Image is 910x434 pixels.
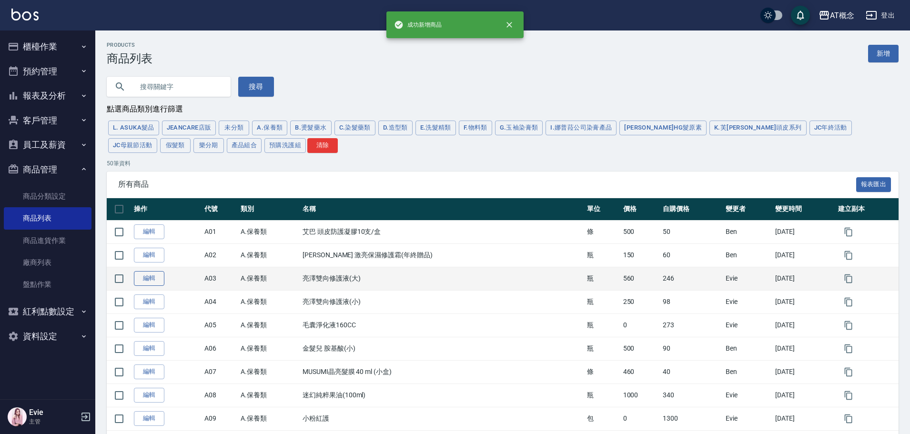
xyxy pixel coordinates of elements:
td: 0 [621,313,661,337]
button: 未分類 [219,121,249,135]
a: 盤點作業 [4,273,91,295]
td: [DATE] [773,360,836,384]
img: Logo [11,9,39,20]
button: 產品組合 [227,138,262,153]
td: Evie [723,290,773,313]
div: 點選商品類別進行篩選 [107,104,899,114]
button: JC母親節活動 [108,138,157,153]
th: 變更者 [723,198,773,221]
td: [DATE] [773,337,836,360]
button: 報表及分析 [4,83,91,108]
button: G.玉袖染膏類 [495,121,543,135]
td: 條 [585,360,621,384]
button: AT概念 [815,6,858,25]
th: 自購價格 [660,198,723,221]
td: A.保養類 [238,290,300,313]
td: 500 [621,220,661,243]
button: 樂分期 [193,138,224,153]
a: 編輯 [134,388,164,403]
td: 瓶 [585,267,621,290]
button: 清除 [307,138,338,153]
button: 假髮類 [160,138,191,153]
a: 編輯 [134,224,164,239]
td: 273 [660,313,723,337]
span: 所有商品 [118,180,856,189]
td: 60 [660,243,723,267]
button: C.染髮藥類 [334,121,375,135]
button: 預約管理 [4,59,91,84]
button: A.保養類 [252,121,287,135]
th: 代號 [202,198,238,221]
button: JeanCare店販 [162,121,216,135]
button: 櫃檯作業 [4,34,91,59]
td: Ben [723,243,773,267]
td: [DATE] [773,220,836,243]
button: 預購洗護組 [264,138,306,153]
button: 員工及薪資 [4,132,91,157]
td: 50 [660,220,723,243]
td: 迷幻純粹果油(100ml) [300,384,585,407]
button: K.芙[PERSON_NAME]頭皮系列 [709,121,806,135]
td: 條 [585,220,621,243]
th: 建立副本 [836,198,899,221]
th: 變更時間 [773,198,836,221]
td: A09 [202,407,238,430]
button: 紅利點數設定 [4,299,91,324]
a: 商品分類設定 [4,185,91,207]
td: A.保養類 [238,360,300,384]
td: A.保養類 [238,220,300,243]
button: 報表匯出 [856,177,891,192]
td: [DATE] [773,267,836,290]
td: A.保養類 [238,337,300,360]
p: 50 筆資料 [107,159,899,168]
td: 金髮兒 胺基酸(小) [300,337,585,360]
td: 40 [660,360,723,384]
td: A08 [202,384,238,407]
td: A06 [202,337,238,360]
th: 單位 [585,198,621,221]
td: 98 [660,290,723,313]
td: A05 [202,313,238,337]
a: 編輯 [134,318,164,333]
button: close [499,14,520,35]
td: [DATE] [773,313,836,337]
p: 主管 [29,417,78,426]
span: 成功新增商品 [394,20,442,30]
td: 艾巴 頭皮防護凝膠10支/盒 [300,220,585,243]
a: 編輯 [134,271,164,286]
td: 毛囊淨化液160CC [300,313,585,337]
h3: 商品列表 [107,52,152,65]
th: 名稱 [300,198,585,221]
td: A07 [202,360,238,384]
a: 商品進貨作業 [4,230,91,252]
input: 搜尋關鍵字 [133,74,223,100]
button: 客戶管理 [4,108,91,133]
a: 編輯 [134,411,164,426]
td: 瓶 [585,384,621,407]
button: 登出 [862,7,899,24]
td: [DATE] [773,407,836,430]
td: 小粉紅護 [300,407,585,430]
h2: Products [107,42,152,48]
td: 1300 [660,407,723,430]
td: A02 [202,243,238,267]
td: 0 [621,407,661,430]
button: E.洗髮精類 [415,121,456,135]
td: A.保養類 [238,384,300,407]
td: 460 [621,360,661,384]
a: 編輯 [134,294,164,309]
td: 560 [621,267,661,290]
button: B.燙髮藥水 [290,121,331,135]
button: D.造型類 [378,121,413,135]
td: 500 [621,337,661,360]
td: A.保養類 [238,243,300,267]
td: A.保養類 [238,267,300,290]
a: 商品列表 [4,207,91,229]
th: 類別 [238,198,300,221]
td: 90 [660,337,723,360]
td: 250 [621,290,661,313]
h5: Evie [29,408,78,417]
button: 搜尋 [238,77,274,97]
td: [PERSON_NAME] 激亮保濕修護霜(年終贈品) [300,243,585,267]
td: Ben [723,337,773,360]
